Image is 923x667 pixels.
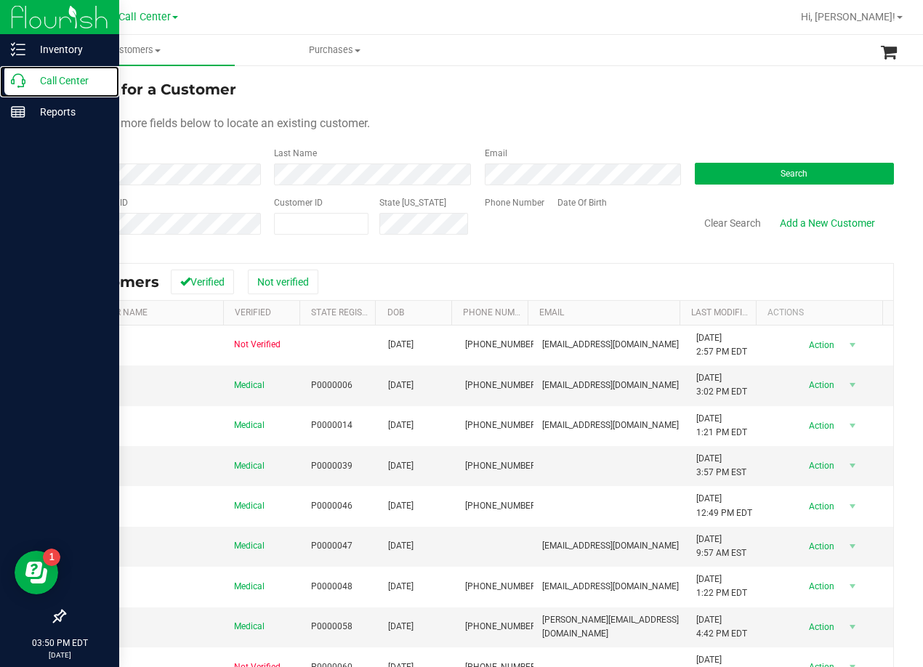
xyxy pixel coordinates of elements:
[235,35,435,65] a: Purchases
[465,459,538,473] span: [PHONE_NUMBER]
[696,613,747,641] span: [DATE] 4:42 PM EDT
[25,103,113,121] p: Reports
[696,533,746,560] span: [DATE] 9:57 AM EST
[311,580,352,594] span: P0000048
[542,539,679,553] span: [EMAIL_ADDRESS][DOMAIN_NAME]
[696,371,747,399] span: [DATE] 3:02 PM EDT
[696,331,747,359] span: [DATE] 2:57 PM EDT
[11,73,25,88] inline-svg: Call Center
[797,617,844,637] span: Action
[64,116,370,130] span: Use one or more fields below to locate an existing customer.
[7,650,113,660] p: [DATE]
[388,419,414,432] span: [DATE]
[311,539,352,553] span: P0000047
[387,307,404,318] a: DOB
[843,536,861,557] span: select
[11,105,25,119] inline-svg: Reports
[539,307,564,318] a: Email
[695,163,894,185] button: Search
[465,580,538,594] span: [PHONE_NUMBER]
[25,72,113,89] p: Call Center
[465,620,538,634] span: [PHONE_NUMBER]
[388,620,414,634] span: [DATE]
[485,196,544,209] label: Phone Number
[542,580,679,594] span: [EMAIL_ADDRESS][DOMAIN_NAME]
[542,419,679,432] span: [EMAIL_ADDRESS][DOMAIN_NAME]
[234,499,265,513] span: Medical
[557,196,607,209] label: Date Of Birth
[311,499,352,513] span: P0000046
[35,35,235,65] a: Customers
[696,492,752,520] span: [DATE] 12:49 PM EDT
[388,580,414,594] span: [DATE]
[234,580,265,594] span: Medical
[797,416,844,436] span: Action
[797,576,844,597] span: Action
[542,338,679,352] span: [EMAIL_ADDRESS][DOMAIN_NAME]
[235,307,271,318] a: Verified
[388,539,414,553] span: [DATE]
[234,419,265,432] span: Medical
[7,636,113,650] p: 03:50 PM EDT
[465,419,538,432] span: [PHONE_NUMBER]
[311,307,387,318] a: State Registry Id
[248,270,318,294] button: Not verified
[388,379,414,392] span: [DATE]
[463,307,530,318] a: Phone Number
[797,375,844,395] span: Action
[797,456,844,476] span: Action
[696,452,746,480] span: [DATE] 3:57 PM EST
[234,620,265,634] span: Medical
[696,412,747,440] span: [DATE] 1:21 PM EDT
[542,379,679,392] span: [EMAIL_ADDRESS][DOMAIN_NAME]
[465,499,538,513] span: [PHONE_NUMBER]
[234,338,281,352] span: Not Verified
[691,307,753,318] a: Last Modified
[797,536,844,557] span: Action
[843,617,861,637] span: select
[379,196,446,209] label: State [US_STATE]
[234,539,265,553] span: Medical
[274,147,317,160] label: Last Name
[11,42,25,57] inline-svg: Inventory
[465,338,538,352] span: [PHONE_NUMBER]
[235,44,434,57] span: Purchases
[797,335,844,355] span: Action
[843,576,861,597] span: select
[43,549,60,566] iframe: Resource center unread badge
[311,379,352,392] span: P0000006
[696,573,747,600] span: [DATE] 1:22 PM EDT
[843,375,861,395] span: select
[797,496,844,517] span: Action
[801,11,895,23] span: Hi, [PERSON_NAME]!
[15,551,58,594] iframe: Resource center
[388,499,414,513] span: [DATE]
[843,456,861,476] span: select
[274,196,323,209] label: Customer ID
[770,211,884,235] a: Add a New Customer
[35,44,235,57] span: Customers
[542,613,679,641] span: [PERSON_NAME][EMAIL_ADDRESS][DOMAIN_NAME]
[388,459,414,473] span: [DATE]
[311,459,352,473] span: P0000039
[843,496,861,517] span: select
[781,169,807,179] span: Search
[234,379,265,392] span: Medical
[118,11,171,23] span: Call Center
[25,41,113,58] p: Inventory
[767,307,877,318] div: Actions
[171,270,234,294] button: Verified
[485,147,507,160] label: Email
[843,416,861,436] span: select
[843,335,861,355] span: select
[311,620,352,634] span: P0000058
[695,211,770,235] button: Clear Search
[465,379,538,392] span: [PHONE_NUMBER]
[311,419,352,432] span: P0000014
[234,459,265,473] span: Medical
[388,338,414,352] span: [DATE]
[64,81,236,98] span: Search for a Customer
